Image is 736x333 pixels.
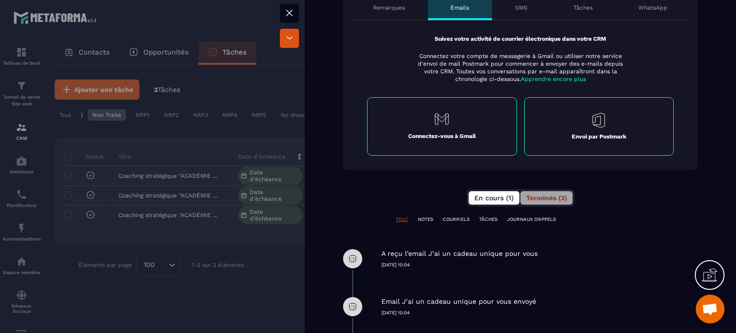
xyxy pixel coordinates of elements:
[507,216,556,223] p: JOURNAUX D'APPELS
[474,194,514,202] span: En cours (1)
[572,133,626,140] p: Envoi par Postmark
[696,295,724,323] div: Ouvrir le chat
[469,191,519,205] button: En cours (1)
[381,310,698,316] p: [DATE] 10:04
[396,216,408,223] p: TOUT
[638,4,667,11] p: WhatsApp
[381,297,536,306] p: Email J’ai un cadeau unique pour vous envoyé
[450,4,469,11] p: Emails
[418,216,433,223] p: NOTES
[521,76,586,82] span: Apprendre encore plus
[373,4,405,11] p: Remarques
[381,249,538,258] p: A reçu l’email J’ai un cadeau unique pour vous
[367,35,674,43] p: Suivez votre activité de courrier électronique dans votre CRM
[520,191,573,205] button: Terminés (3)
[574,4,593,11] p: Tâches
[412,52,629,83] p: Connectez votre compte de messagerie à Gmail ou utiliser notre service d'envoi de mail Postmark p...
[479,216,497,223] p: TÂCHES
[526,194,567,202] span: Terminés (3)
[408,132,476,140] p: Connectez-vous à Gmail
[515,4,528,11] p: SMS
[381,262,698,268] p: [DATE] 10:04
[443,216,470,223] p: COURRIELS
